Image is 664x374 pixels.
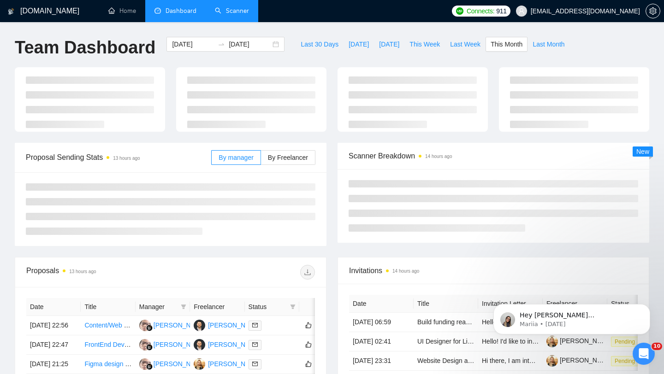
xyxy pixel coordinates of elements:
a: VP[PERSON_NAME] [194,360,261,367]
button: This Month [486,37,528,52]
input: Start date [172,39,214,49]
td: Content/Web Designer with HTML/CSS Experience [81,316,135,335]
td: UI Designer for Light UI Cleanup [414,332,478,351]
span: This Week [409,39,440,49]
time: 14 hours ago [392,269,419,274]
div: Proposals [26,265,171,280]
span: Manager [139,302,177,312]
span: like [305,321,312,329]
th: Title [81,298,135,316]
td: Figma design for App tailored to Senior Citizens [81,355,135,374]
th: Date [26,298,81,316]
th: Date [349,295,414,313]
span: filter [290,304,296,310]
a: UI Designer for Light UI Cleanup [417,338,510,345]
button: like [303,358,314,369]
a: HH[PERSON_NAME] [139,321,207,328]
th: Manager [136,298,190,316]
time: 14 hours ago [425,154,452,159]
span: filter [181,304,186,310]
span: like [305,360,312,368]
span: By Freelancer [268,154,308,161]
a: FrontEnd Developer (Deep Three.js Experience) [84,341,223,348]
a: Build funding ready Figma prototype -UX/UI Mapped [417,318,567,326]
img: HH [139,339,151,351]
span: Last Month [533,39,564,49]
img: gigradar-bm.png [146,325,153,331]
button: This Week [404,37,445,52]
div: [PERSON_NAME] [208,359,261,369]
a: searchScanner [215,7,249,15]
a: Website Design and Development [417,357,515,364]
button: like [303,320,314,331]
span: dashboard [154,7,161,14]
span: Connects: [467,6,494,16]
span: Status [249,302,286,312]
span: like [305,341,312,348]
span: [DATE] [379,39,399,49]
div: [PERSON_NAME] [208,320,261,330]
iframe: Intercom live chat [633,343,655,365]
td: [DATE] 22:56 [26,316,81,335]
img: logo [8,4,14,19]
button: [DATE] [374,37,404,52]
h1: Team Dashboard [15,37,155,58]
img: upwork-logo.png [456,7,463,15]
div: [PERSON_NAME] [208,339,261,350]
span: swap-right [218,41,225,48]
span: filter [179,300,188,314]
span: setting [646,7,660,15]
button: Last 30 Days [296,37,344,52]
span: By manager [219,154,253,161]
div: [PERSON_NAME] [154,359,207,369]
time: 13 hours ago [69,269,96,274]
button: Last Week [445,37,486,52]
td: Website Design and Development [414,351,478,371]
iframe: Intercom notifications message [480,285,664,349]
img: gigradar-bm.png [146,344,153,351]
span: mail [252,361,258,367]
span: 10 [652,343,662,350]
span: mail [252,342,258,347]
span: Scanner Breakdown [349,150,638,162]
span: Last Week [450,39,480,49]
th: Invitation Letter [478,295,543,313]
a: OP[PERSON_NAME] [194,321,261,328]
div: [PERSON_NAME] [154,320,207,330]
img: VP [194,358,205,370]
td: FrontEnd Developer (Deep Three.js Experience) [81,335,135,355]
a: OP[PERSON_NAME] [194,340,261,348]
img: gigradar-bm.png [146,363,153,370]
img: OP [194,339,205,351]
time: 13 hours ago [113,156,140,161]
img: HH [139,358,151,370]
td: [DATE] 02:41 [349,332,414,351]
div: [PERSON_NAME] [154,339,207,350]
button: setting [646,4,660,18]
span: filter [288,300,297,314]
span: This Month [491,39,522,49]
span: mail [252,322,258,328]
a: Content/Web Designer with HTML/CSS Experience [84,321,231,329]
span: Last 30 Days [301,39,338,49]
img: OP [194,320,205,331]
span: [DATE] [349,39,369,49]
a: [PERSON_NAME] [546,356,613,364]
a: homeHome [108,7,136,15]
a: HH[PERSON_NAME] [139,360,207,367]
img: HH [139,320,151,331]
td: Build funding ready Figma prototype -UX/UI Mapped [414,313,478,332]
td: [DATE] 23:31 [349,351,414,371]
th: Title [414,295,478,313]
span: user [518,8,525,14]
input: End date [229,39,271,49]
span: Proposal Sending Stats [26,152,211,163]
button: like [303,339,314,350]
th: Freelancer [190,298,244,316]
button: Last Month [528,37,569,52]
td: [DATE] 06:59 [349,313,414,332]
